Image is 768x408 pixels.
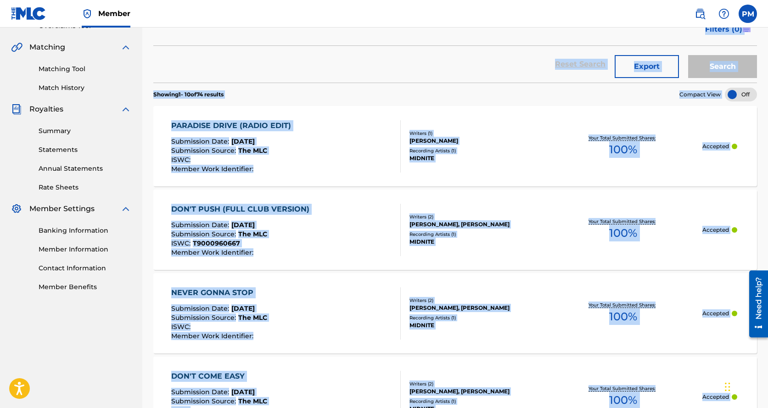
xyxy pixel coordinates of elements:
div: User Menu [739,5,757,23]
div: [PERSON_NAME], [PERSON_NAME] [409,387,544,396]
img: Member Settings [11,203,22,214]
p: Your Total Submitted Shares: [589,385,658,392]
a: Banking Information [39,226,131,235]
img: expand [120,104,131,115]
div: MIDNITE [409,321,544,330]
img: Royalties [11,104,22,115]
span: Submission Date : [171,221,231,229]
span: Submission Source : [171,397,238,405]
span: Submission Date : [171,388,231,396]
div: PARADISE DRIVE (RADIO EDIT) [171,120,296,131]
div: Writers ( 1 ) [409,130,544,137]
a: DON'T PUSH (FULL CLUB VERSION)Submission Date:[DATE]Submission Source:The MLCISWC:T9000960667Memb... [153,190,757,270]
iframe: Resource Center [742,267,768,341]
a: NEVER GONNA STOPSubmission Date:[DATE]Submission Source:The MLCISWC:Member Work Identifier:Writer... [153,273,757,353]
a: Summary [39,126,131,136]
p: Accepted [702,226,729,234]
img: expand [120,203,131,214]
p: Accepted [702,142,729,151]
span: Member Settings [29,203,95,214]
div: Writers ( 2 ) [409,213,544,220]
img: filter [743,27,751,32]
span: [DATE] [231,304,255,313]
span: [DATE] [231,221,255,229]
img: search [695,8,706,19]
button: Export [615,55,679,78]
a: Statements [39,145,131,155]
span: The MLC [238,230,267,238]
p: Your Total Submitted Shares: [589,218,658,225]
span: Filters ( 0 ) [705,24,742,35]
span: Submission Source : [171,230,238,238]
div: Recording Artists ( 1 ) [409,147,544,154]
p: Accepted [702,393,729,401]
span: [DATE] [231,137,255,145]
div: DON'T PUSH (FULL CLUB VERSION) [171,204,314,215]
span: ISWC : [171,323,193,331]
div: Recording Artists ( 1 ) [409,314,544,321]
span: ISWC : [171,239,193,247]
span: ISWC : [171,156,193,164]
span: 100 % [609,141,637,158]
a: PARADISE DRIVE (RADIO EDIT)Submission Date:[DATE]Submission Source:The MLCISWC:Member Work Identi... [153,106,757,186]
span: Submission Date : [171,304,231,313]
div: Drag [725,373,730,401]
a: Rate Sheets [39,183,131,192]
img: Top Rightsholder [82,8,93,19]
a: Contact Information [39,263,131,273]
img: help [718,8,729,19]
span: Royalties [29,104,63,115]
span: Member Work Identifier : [171,165,256,173]
a: Annual Statements [39,164,131,173]
div: [PERSON_NAME] [409,137,544,145]
span: Member Work Identifier : [171,248,256,257]
span: T9000960667 [193,239,240,247]
button: Filters (0) [700,18,757,41]
a: Public Search [691,5,709,23]
iframe: Chat Widget [722,364,768,408]
div: [PERSON_NAME], [PERSON_NAME] [409,220,544,229]
img: Matching [11,42,22,53]
div: DON'T COME EASY [171,371,267,382]
span: Compact View [679,90,721,99]
span: Member Work Identifier : [171,332,256,340]
div: MIDNITE [409,238,544,246]
p: Accepted [702,309,729,318]
p: Showing 1 - 10 of 74 results [153,90,224,99]
span: Submission Date : [171,137,231,145]
span: 100 % [609,225,637,241]
div: Writers ( 2 ) [409,380,544,387]
a: Member Information [39,245,131,254]
span: The MLC [238,397,267,405]
div: Recording Artists ( 1 ) [409,398,544,405]
div: Help [715,5,733,23]
span: Member [98,8,130,19]
p: Your Total Submitted Shares: [589,134,658,141]
span: [DATE] [231,388,255,396]
a: Member Benefits [39,282,131,292]
div: NEVER GONNA STOP [171,287,267,298]
span: The MLC [238,313,267,322]
span: Matching [29,42,65,53]
img: MLC Logo [11,7,46,20]
div: MIDNITE [409,154,544,162]
p: Your Total Submitted Shares: [589,302,658,308]
a: Matching Tool [39,64,131,74]
div: Writers ( 2 ) [409,297,544,304]
img: expand [120,42,131,53]
a: Match History [39,83,131,93]
div: [PERSON_NAME], [PERSON_NAME] [409,304,544,312]
span: Submission Source : [171,146,238,155]
div: Recording Artists ( 1 ) [409,231,544,238]
span: 100 % [609,308,637,325]
span: The MLC [238,146,267,155]
span: Submission Source : [171,313,238,322]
